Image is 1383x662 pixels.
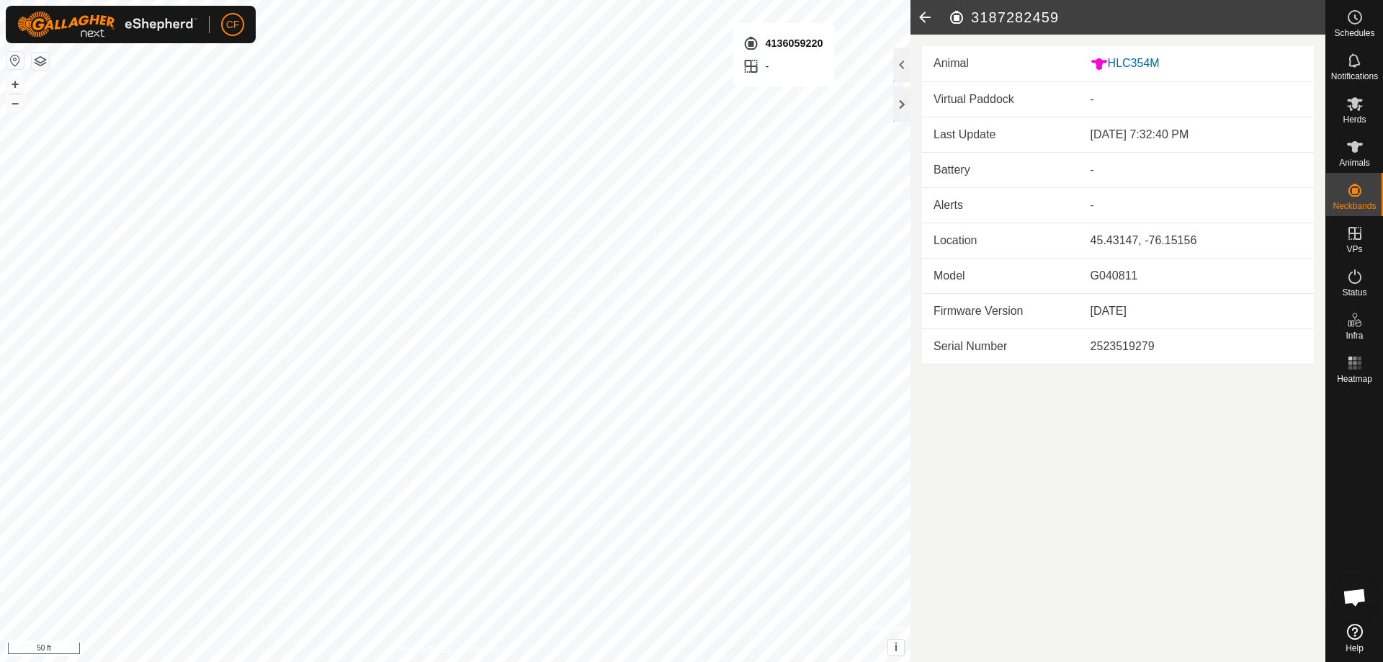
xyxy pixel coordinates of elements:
[888,640,904,656] button: i
[1343,115,1366,124] span: Herds
[948,9,1325,26] h2: 3187282459
[895,641,898,653] span: i
[17,12,197,37] img: Gallagher Logo
[1346,331,1363,340] span: Infra
[6,76,24,93] button: +
[1333,202,1376,210] span: Neckbands
[1331,72,1378,81] span: Notifications
[1091,93,1094,105] app-display-virtual-paddock-transition: -
[6,52,24,69] button: Reset Map
[922,187,1079,223] td: Alerts
[32,53,49,70] button: Map Layers
[1091,232,1302,249] div: 45.43147, -76.15156
[922,258,1079,293] td: Model
[1337,375,1372,383] span: Heatmap
[1091,338,1302,355] div: 2523519279
[1339,158,1370,167] span: Animals
[1079,187,1314,223] td: -
[922,152,1079,187] td: Battery
[1091,161,1302,179] div: -
[922,223,1079,258] td: Location
[1091,267,1302,285] div: G040811
[1342,288,1366,297] span: Status
[922,328,1079,364] td: Serial Number
[922,82,1079,117] td: Virtual Paddock
[470,643,512,656] a: Contact Us
[922,117,1079,153] td: Last Update
[1346,644,1364,653] span: Help
[1326,618,1383,658] a: Help
[1333,576,1377,619] a: Open chat
[1346,245,1362,254] span: VPs
[742,58,823,75] div: -
[6,94,24,112] button: –
[922,293,1079,328] td: Firmware Version
[1091,303,1302,320] div: [DATE]
[1334,29,1374,37] span: Schedules
[1091,126,1302,143] div: [DATE] 7:32:40 PM
[398,643,452,656] a: Privacy Policy
[742,35,823,52] div: 4136059220
[1091,55,1302,73] div: HLC354M
[226,17,240,32] span: CF
[922,46,1079,81] td: Animal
